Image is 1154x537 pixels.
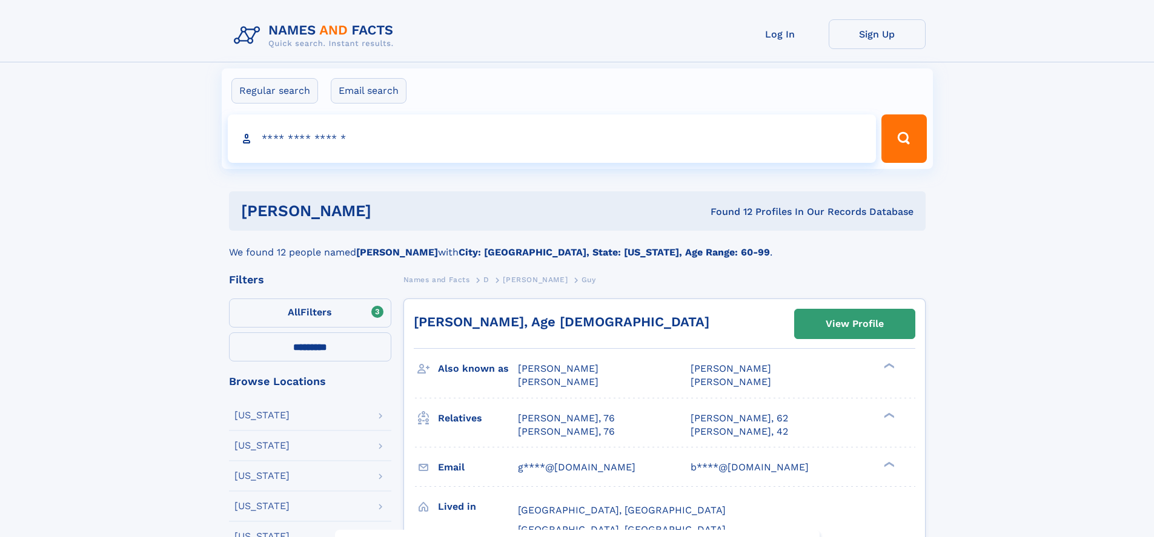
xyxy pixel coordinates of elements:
[691,412,788,425] a: [PERSON_NAME], 62
[438,496,518,517] h3: Lived in
[234,410,290,420] div: [US_STATE]
[881,460,895,468] div: ❯
[518,363,599,374] span: [PERSON_NAME]
[691,376,771,387] span: [PERSON_NAME]
[459,246,770,258] b: City: [GEOGRAPHIC_DATA], State: [US_STATE], Age Range: 60-99
[829,19,926,49] a: Sign Up
[234,471,290,481] div: [US_STATE]
[288,306,300,318] span: All
[228,114,877,163] input: search input
[229,274,391,285] div: Filters
[231,78,318,104] label: Regular search
[234,501,290,511] div: [US_STATE]
[241,203,541,219] h1: [PERSON_NAME]
[541,205,914,219] div: Found 12 Profiles In Our Records Database
[356,246,438,258] b: [PERSON_NAME]
[438,408,518,429] h3: Relatives
[503,275,568,284] span: [PERSON_NAME]
[503,272,568,287] a: [PERSON_NAME]
[691,425,788,438] a: [PERSON_NAME], 42
[483,275,489,284] span: D
[881,114,926,163] button: Search Button
[518,524,726,535] span: [GEOGRAPHIC_DATA], [GEOGRAPHIC_DATA]
[234,441,290,450] div: [US_STATE]
[483,272,489,287] a: D
[438,358,518,379] h3: Also known as
[518,376,599,387] span: [PERSON_NAME]
[438,457,518,478] h3: Email
[403,272,470,287] a: Names and Facts
[229,298,391,328] label: Filters
[414,314,709,329] a: [PERSON_NAME], Age [DEMOGRAPHIC_DATA]
[881,411,895,419] div: ❯
[229,231,926,260] div: We found 12 people named with .
[518,425,615,438] a: [PERSON_NAME], 76
[331,78,406,104] label: Email search
[732,19,829,49] a: Log In
[795,309,915,338] a: View Profile
[229,376,391,387] div: Browse Locations
[518,504,726,516] span: [GEOGRAPHIC_DATA], [GEOGRAPHIC_DATA]
[881,362,895,370] div: ❯
[691,363,771,374] span: [PERSON_NAME]
[229,19,403,52] img: Logo Names and Facts
[582,275,596,284] span: Guy
[518,412,615,425] a: [PERSON_NAME], 76
[826,310,884,338] div: View Profile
